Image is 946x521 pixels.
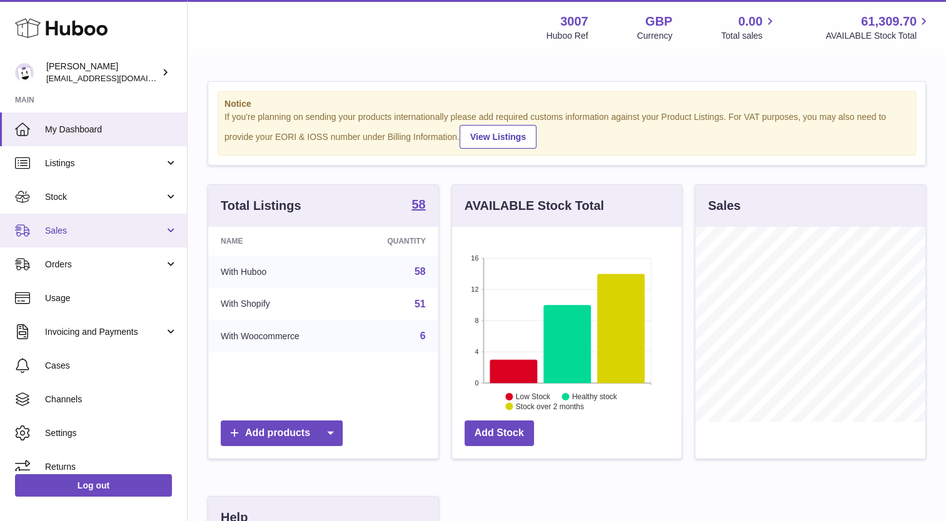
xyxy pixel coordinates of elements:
[861,13,917,30] span: 61,309.70
[560,13,588,30] strong: 3007
[465,420,534,446] a: Add Stock
[411,198,425,213] a: 58
[475,348,478,355] text: 4
[45,292,178,304] span: Usage
[45,124,178,136] span: My Dashboard
[738,13,763,30] span: 0.00
[224,111,909,149] div: If you're planning on sending your products internationally please add required customs informati...
[46,73,184,83] span: [EMAIL_ADDRESS][DOMAIN_NAME]
[721,30,777,42] span: Total sales
[546,30,588,42] div: Huboo Ref
[721,13,777,42] a: 0.00 Total sales
[475,317,478,324] text: 8
[208,256,351,288] td: With Huboo
[46,61,159,84] div: [PERSON_NAME]
[411,198,425,211] strong: 58
[45,427,178,439] span: Settings
[415,266,426,277] a: 58
[415,299,426,309] a: 51
[45,259,164,270] span: Orders
[208,227,351,256] th: Name
[15,63,34,82] img: bevmay@maysama.com
[45,394,178,405] span: Channels
[45,225,164,237] span: Sales
[45,157,164,169] span: Listings
[516,392,551,401] text: Low Stock
[645,13,672,30] strong: GBP
[45,326,164,338] span: Invoicing and Payments
[465,197,604,214] h3: AVAILABLE Stock Total
[15,474,172,497] a: Log out
[516,402,584,411] text: Stock over 2 months
[460,125,536,149] a: View Listings
[208,320,351,352] td: With Woocommerce
[224,98,909,110] strong: Notice
[420,330,426,341] a: 6
[825,13,931,42] a: 61,309.70 AVAILABLE Stock Total
[221,420,343,446] a: Add products
[45,461,178,473] span: Returns
[45,360,178,372] span: Cases
[572,392,618,401] text: Healthy stock
[471,254,478,262] text: 16
[45,191,164,203] span: Stock
[825,30,931,42] span: AVAILABLE Stock Total
[351,227,438,256] th: Quantity
[208,288,351,320] td: With Shopify
[637,30,673,42] div: Currency
[471,285,478,293] text: 12
[475,379,478,387] text: 0
[708,197,740,214] h3: Sales
[221,197,301,214] h3: Total Listings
